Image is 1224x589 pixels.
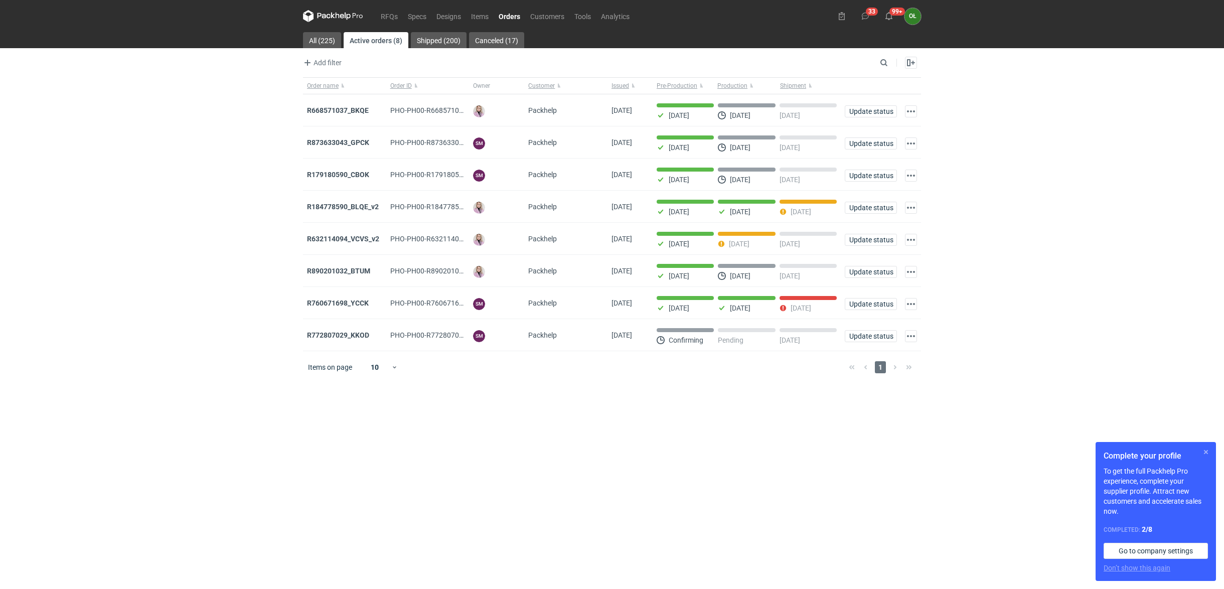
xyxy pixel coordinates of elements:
[729,240,749,248] p: [DATE]
[905,137,917,150] button: Actions
[845,298,897,310] button: Update status
[905,330,917,342] button: Actions
[473,234,485,246] img: Klaudia Wiśniewska
[390,267,489,275] span: PHO-PH00-R890201032_BTUM
[669,272,689,280] p: [DATE]
[607,78,653,94] button: Issued
[528,138,557,146] span: Packhelp
[390,203,499,211] span: PHO-PH00-R184778590_BLQE_V2
[845,137,897,150] button: Update status
[307,171,369,179] a: R179180590_CBOK
[431,10,466,22] a: Designs
[845,330,897,342] button: Update status
[307,203,379,211] a: R184778590_BLQE_v2
[878,57,910,69] input: Search
[780,111,800,119] p: [DATE]
[473,82,490,90] span: Owner
[611,299,632,307] span: 05/09/2025
[780,143,800,152] p: [DATE]
[528,203,557,211] span: Packhelp
[307,267,370,275] a: R890201032_BTUM
[307,299,369,307] a: R760671698_YCCK
[473,266,485,278] img: Klaudia Wiśniewska
[1142,525,1152,533] strong: 2 / 8
[611,106,632,114] span: 02/10/2025
[528,235,557,243] span: Packhelp
[780,176,800,184] p: [DATE]
[390,106,488,114] span: PHO-PH00-R668571037_BKQE
[845,105,897,117] button: Update status
[905,266,917,278] button: Actions
[669,336,703,344] p: Confirming
[411,32,467,48] a: Shipped (200)
[307,331,369,339] a: R772807029_KKOD
[849,268,892,275] span: Update status
[307,235,379,243] a: R632114094_VCVS_v2
[303,32,341,48] a: All (225)
[611,138,632,146] span: 25/09/2025
[849,108,892,115] span: Update status
[791,208,811,216] p: [DATE]
[730,143,750,152] p: [DATE]
[376,10,403,22] a: RFQs
[611,82,629,90] span: Issued
[881,8,897,24] button: 99+
[469,32,524,48] a: Canceled (17)
[307,138,369,146] a: R873633043_GPCK
[849,301,892,308] span: Update status
[905,234,917,246] button: Actions
[303,78,386,94] button: Order name
[653,78,715,94] button: Pre-Production
[307,82,339,90] span: Order name
[1104,543,1208,559] a: Go to company settings
[778,78,841,94] button: Shipment
[386,78,470,94] button: Order ID
[307,106,369,114] strong: R668571037_BKQE
[611,203,632,211] span: 18/09/2025
[849,172,892,179] span: Update status
[657,82,697,90] span: Pre-Production
[730,176,750,184] p: [DATE]
[905,298,917,310] button: Actions
[301,57,342,69] button: Add filter
[528,171,557,179] span: Packhelp
[669,143,689,152] p: [DATE]
[390,235,499,243] span: PHO-PH00-R632114094_VCVS_V2
[730,304,750,312] p: [DATE]
[1104,450,1208,462] h1: Complete your profile
[466,10,494,22] a: Items
[669,176,689,184] p: [DATE]
[611,331,632,339] span: 27/05/2024
[669,240,689,248] p: [DATE]
[845,266,897,278] button: Update status
[857,8,873,24] button: 33
[849,333,892,340] span: Update status
[849,236,892,243] span: Update status
[390,82,412,90] span: Order ID
[1200,446,1212,458] button: Skip for now
[845,202,897,214] button: Update status
[715,78,778,94] button: Production
[528,331,557,339] span: Packhelp
[669,208,689,216] p: [DATE]
[390,331,489,339] span: PHO-PH00-R772807029_KKOD
[344,32,408,48] a: Active orders (8)
[611,171,632,179] span: 22/09/2025
[904,8,921,25] figcaption: OŁ
[524,78,607,94] button: Customer
[780,272,800,280] p: [DATE]
[359,360,391,374] div: 10
[473,105,485,117] img: Klaudia Wiśniewska
[473,137,485,150] figcaption: SM
[473,298,485,310] figcaption: SM
[1104,524,1208,535] div: Completed:
[528,267,557,275] span: Packhelp
[730,272,750,280] p: [DATE]
[875,361,886,373] span: 1
[718,336,743,344] p: Pending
